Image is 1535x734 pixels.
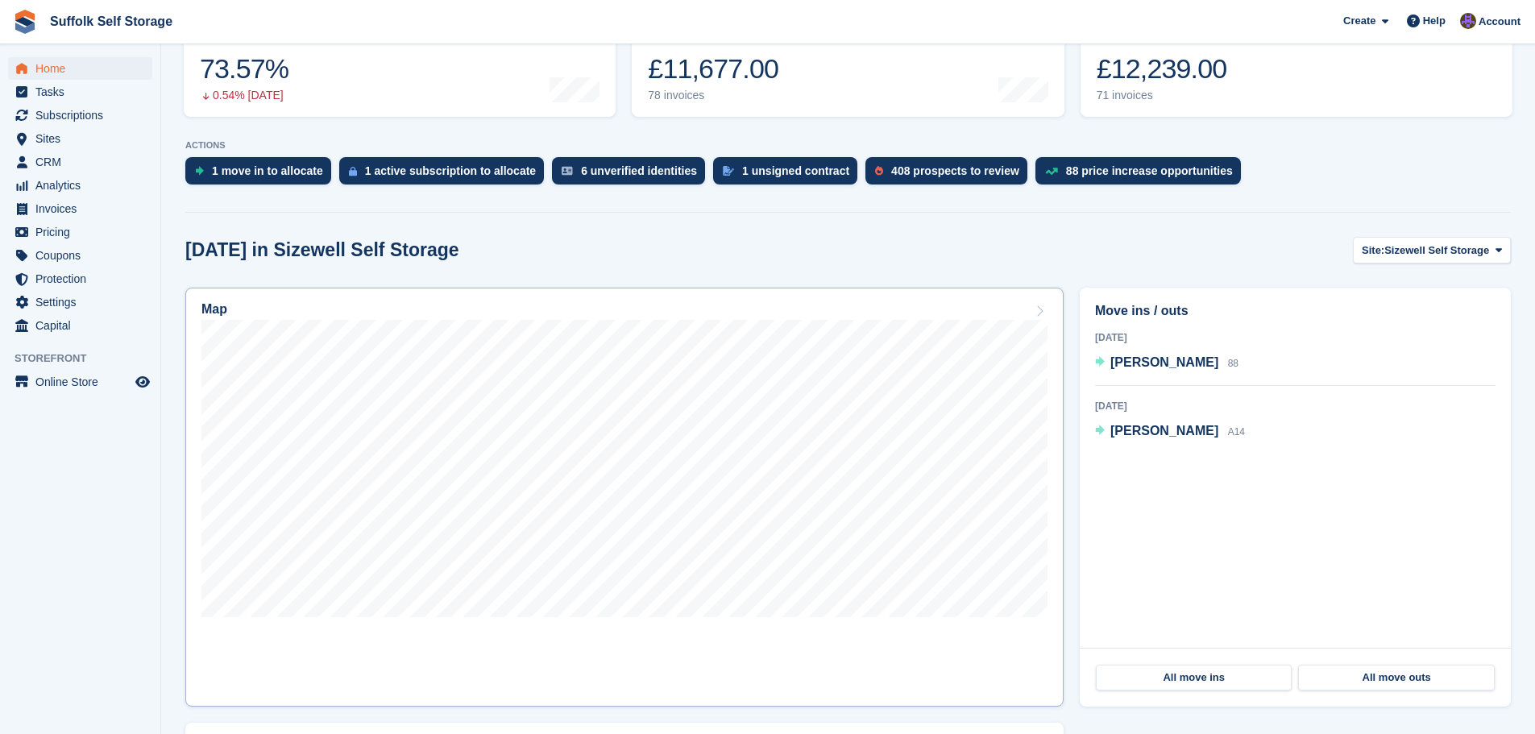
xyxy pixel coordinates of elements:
[35,174,132,197] span: Analytics
[35,81,132,103] span: Tasks
[562,166,573,176] img: verify_identity-adf6edd0f0f0b5bbfe63781bf79b02c33cf7c696d77639b501bdc392416b5a36.svg
[8,291,152,313] a: menu
[35,127,132,150] span: Sites
[35,291,132,313] span: Settings
[875,166,883,176] img: prospect-51fa495bee0391a8d652442698ab0144808aea92771e9ea1ae160a38d050c398.svg
[1228,426,1245,437] span: A14
[1095,421,1245,442] a: [PERSON_NAME] A14
[713,157,865,193] a: 1 unsigned contract
[1110,424,1218,437] span: [PERSON_NAME]
[552,157,713,193] a: 6 unverified identities
[581,164,697,177] div: 6 unverified identities
[35,371,132,393] span: Online Store
[1423,13,1446,29] span: Help
[35,221,132,243] span: Pricing
[1097,52,1227,85] div: £12,239.00
[184,15,616,117] a: Occupancy 73.57% 0.54% [DATE]
[1110,355,1218,369] span: [PERSON_NAME]
[35,151,132,173] span: CRM
[1343,13,1375,29] span: Create
[35,197,132,220] span: Invoices
[8,314,152,337] a: menu
[8,151,152,173] a: menu
[1066,164,1233,177] div: 88 price increase opportunities
[365,164,536,177] div: 1 active subscription to allocate
[865,157,1035,193] a: 408 prospects to review
[723,166,734,176] img: contract_signature_icon-13c848040528278c33f63329250d36e43548de30e8caae1d1a13099fd9432cc5.svg
[632,15,1064,117] a: Month-to-date sales £11,677.00 78 invoices
[1097,89,1227,102] div: 71 invoices
[8,104,152,126] a: menu
[1384,243,1489,259] span: Sizewell Self Storage
[1479,14,1520,30] span: Account
[648,52,778,85] div: £11,677.00
[35,314,132,337] span: Capital
[195,166,204,176] img: move_ins_to_allocate_icon-fdf77a2bb77ea45bf5b3d319d69a93e2d87916cf1d5bf7949dd705db3b84f3ca.svg
[133,372,152,392] a: Preview store
[13,10,37,34] img: stora-icon-8386f47178a22dfd0bd8f6a31ec36ba5ce8667c1dd55bd0f319d3a0aa187defe.svg
[200,89,288,102] div: 0.54% [DATE]
[8,57,152,80] a: menu
[1035,157,1249,193] a: 88 price increase opportunities
[185,157,339,193] a: 1 move in to allocate
[648,89,778,102] div: 78 invoices
[1095,353,1238,374] a: [PERSON_NAME] 88
[185,288,1064,707] a: Map
[1095,399,1496,413] div: [DATE]
[185,239,459,261] h2: [DATE] in Sizewell Self Storage
[8,81,152,103] a: menu
[201,302,227,317] h2: Map
[44,8,179,35] a: Suffolk Self Storage
[1298,665,1494,690] a: All move outs
[1362,243,1384,259] span: Site:
[1353,237,1511,263] button: Site: Sizewell Self Storage
[1096,665,1292,690] a: All move ins
[1228,358,1238,369] span: 88
[8,197,152,220] a: menu
[1095,301,1496,321] h2: Move ins / outs
[185,140,1511,151] p: ACTIONS
[15,350,160,367] span: Storefront
[742,164,849,177] div: 1 unsigned contract
[1081,15,1512,117] a: Awaiting payment £12,239.00 71 invoices
[891,164,1019,177] div: 408 prospects to review
[8,371,152,393] a: menu
[35,57,132,80] span: Home
[8,127,152,150] a: menu
[8,174,152,197] a: menu
[35,104,132,126] span: Subscriptions
[349,166,357,176] img: active_subscription_to_allocate_icon-d502201f5373d7db506a760aba3b589e785aa758c864c3986d89f69b8ff3...
[1460,13,1476,29] img: Emma
[200,52,288,85] div: 73.57%
[1095,330,1496,345] div: [DATE]
[8,267,152,290] a: menu
[8,221,152,243] a: menu
[339,157,552,193] a: 1 active subscription to allocate
[1045,168,1058,175] img: price_increase_opportunities-93ffe204e8149a01c8c9dc8f82e8f89637d9d84a8eef4429ea346261dce0b2c0.svg
[8,244,152,267] a: menu
[35,267,132,290] span: Protection
[212,164,323,177] div: 1 move in to allocate
[35,244,132,267] span: Coupons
